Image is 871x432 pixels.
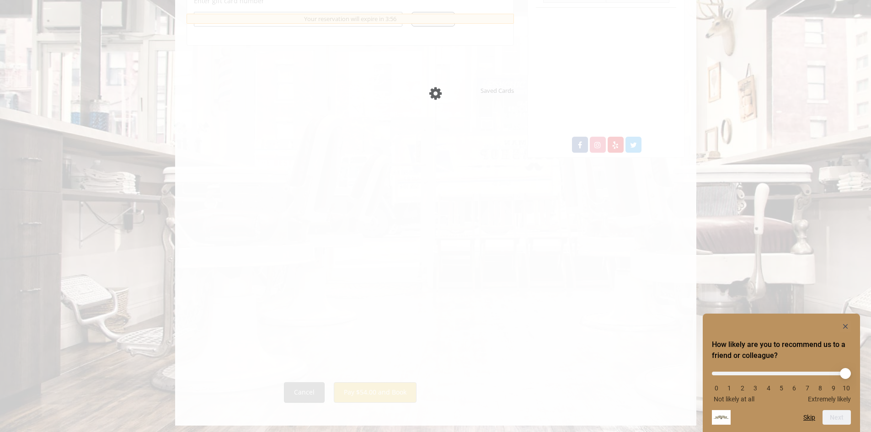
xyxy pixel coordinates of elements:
[823,410,851,425] button: Next question
[808,395,851,403] span: Extremely likely
[842,384,851,392] li: 10
[712,365,851,403] div: How likely are you to recommend us to a friend or colleague? Select an option from 0 to 10, with ...
[840,321,851,332] button: Hide survey
[803,414,815,421] button: Skip
[712,384,721,392] li: 0
[777,384,786,392] li: 5
[790,384,799,392] li: 6
[725,384,734,392] li: 1
[764,384,773,392] li: 4
[829,384,838,392] li: 9
[714,395,754,403] span: Not likely at all
[712,321,851,425] div: How likely are you to recommend us to a friend or colleague? Select an option from 0 to 10, with ...
[738,384,747,392] li: 2
[751,384,760,392] li: 3
[712,339,851,361] h2: How likely are you to recommend us to a friend or colleague? Select an option from 0 to 10, with ...
[803,384,812,392] li: 7
[816,384,825,392] li: 8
